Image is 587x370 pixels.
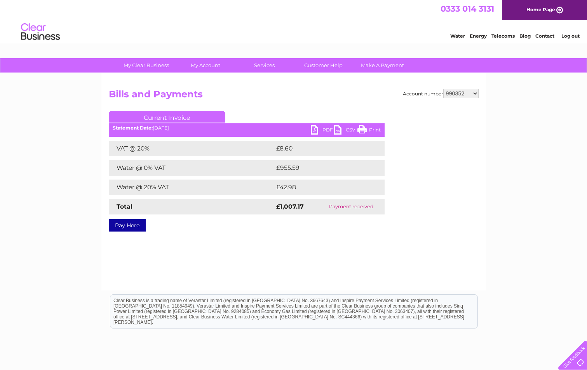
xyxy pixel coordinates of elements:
[109,111,225,123] a: Current Invoice
[21,20,60,44] img: logo.png
[117,203,132,210] strong: Total
[318,199,385,214] td: Payment received
[561,33,580,39] a: Log out
[110,4,477,38] div: Clear Business is a trading name of Verastar Limited (registered in [GEOGRAPHIC_DATA] No. 3667643...
[109,160,274,176] td: Water @ 0% VAT
[276,203,304,210] strong: £1,007.17
[450,33,465,39] a: Water
[114,58,178,73] a: My Clear Business
[173,58,237,73] a: My Account
[109,125,385,131] div: [DATE]
[535,33,554,39] a: Contact
[491,33,515,39] a: Telecoms
[519,33,531,39] a: Blog
[274,141,367,156] td: £8.60
[274,160,371,176] td: £955.59
[334,125,357,137] a: CSV
[113,125,153,131] b: Statement Date:
[109,141,274,156] td: VAT @ 20%
[470,33,487,39] a: Energy
[311,125,334,137] a: PDF
[403,89,479,98] div: Account number
[350,58,415,73] a: Make A Payment
[109,219,146,232] a: Pay Here
[109,89,479,104] h2: Bills and Payments
[274,180,369,195] td: £42.98
[232,58,296,73] a: Services
[441,4,494,14] a: 0333 014 3131
[109,180,274,195] td: Water @ 20% VAT
[291,58,355,73] a: Customer Help
[357,125,381,137] a: Print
